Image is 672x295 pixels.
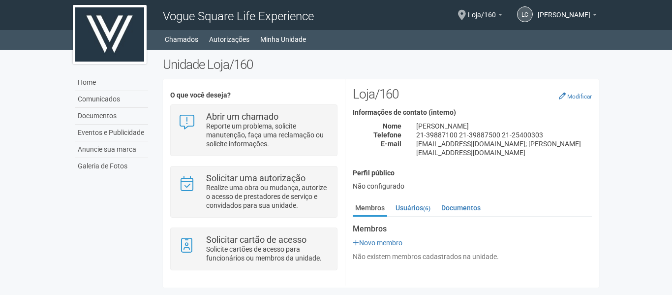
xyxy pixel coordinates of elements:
[538,1,590,19] span: Luís Carlos Pereira da Silva Júnior
[468,12,502,20] a: Loja/160
[75,141,148,158] a: Anuncie sua marca
[538,12,597,20] a: [PERSON_NAME]
[383,122,401,130] strong: Nome
[206,122,330,148] p: Reporte um problema, solicite manutenção, faça uma reclamação ou solicite informações.
[423,205,430,212] small: (6)
[165,33,198,46] a: Chamados
[439,200,483,215] a: Documentos
[567,93,592,100] small: Modificar
[353,200,387,217] a: Membros
[468,1,496,19] span: Loja/160
[206,234,306,245] strong: Solicitar cartão de acesso
[353,169,592,177] h4: Perfil público
[409,122,599,131] div: [PERSON_NAME]
[353,109,592,116] h4: Informações de contato (interno)
[163,9,314,23] span: Vogue Square Life Experience
[353,87,592,101] h2: Loja/160
[209,33,249,46] a: Autorizações
[206,245,330,262] p: Solicite cartões de acesso para funcionários ou membros da unidade.
[163,57,599,72] h2: Unidade Loja/160
[517,6,533,22] a: LC
[170,92,337,99] h4: O que você deseja?
[75,158,148,174] a: Galeria de Fotos
[178,235,329,262] a: Solicitar cartão de acesso Solicite cartões de acesso para funcionários ou membros da unidade.
[75,108,148,125] a: Documentos
[206,173,305,183] strong: Solicitar uma autorização
[353,225,592,233] strong: Membros
[353,252,592,261] div: Não existem membros cadastrados na unidade.
[178,112,329,148] a: Abrir um chamado Reporte um problema, solicite manutenção, faça uma reclamação ou solicite inform...
[206,111,278,122] strong: Abrir um chamado
[75,74,148,91] a: Home
[75,91,148,108] a: Comunicados
[381,140,401,148] strong: E-mail
[73,5,147,64] img: logo.jpg
[393,200,433,215] a: Usuários(6)
[353,182,592,191] div: Não configurado
[206,183,330,210] p: Realize uma obra ou mudança, autorize o acesso de prestadores de serviço e convidados para sua un...
[260,33,306,46] a: Minha Unidade
[409,139,599,157] div: [EMAIL_ADDRESS][DOMAIN_NAME]; [PERSON_NAME][EMAIL_ADDRESS][DOMAIN_NAME]
[353,239,402,247] a: Novo membro
[75,125,148,141] a: Eventos e Publicidade
[373,131,401,139] strong: Telefone
[178,174,329,210] a: Solicitar uma autorização Realize uma obra ou mudança, autorize o acesso de prestadores de serviç...
[409,131,599,139] div: 21-39887100 21-39887500 21-25400303
[559,92,592,100] a: Modificar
